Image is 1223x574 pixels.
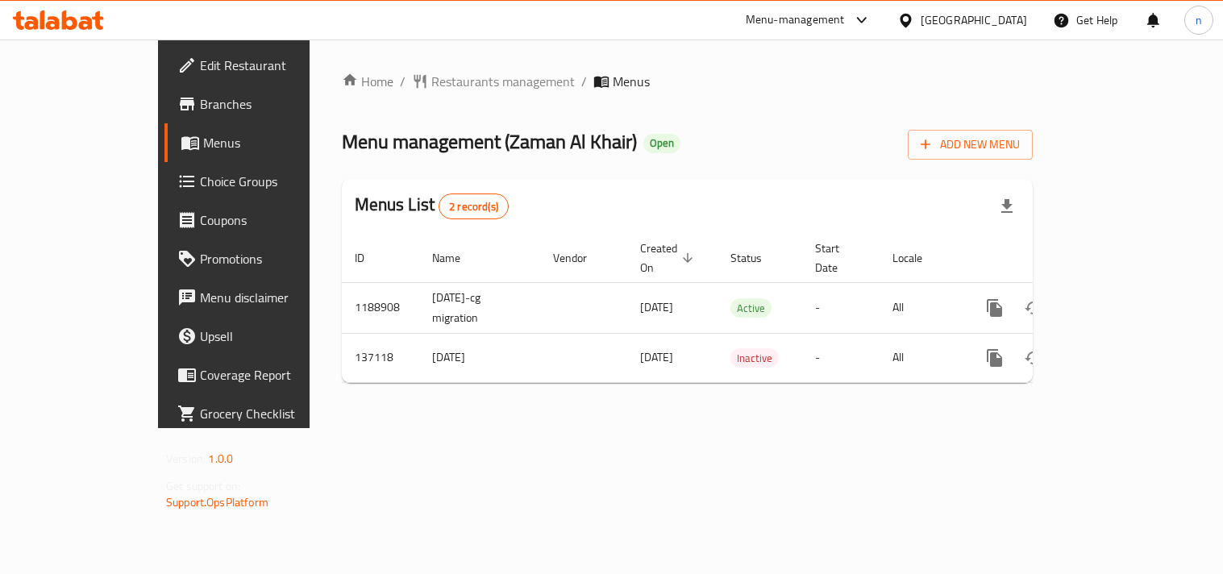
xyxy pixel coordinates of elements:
span: [DATE] [640,297,673,318]
a: Branches [164,85,362,123]
div: Open [643,134,680,153]
span: Vendor [553,248,608,268]
a: Menus [164,123,362,162]
span: Menu disclaimer [200,288,349,307]
div: [GEOGRAPHIC_DATA] [921,11,1027,29]
a: Coupons [164,201,362,239]
nav: breadcrumb [342,72,1033,91]
span: Choice Groups [200,172,349,191]
span: Coupons [200,210,349,230]
span: Add New Menu [921,135,1020,155]
span: Menus [203,133,349,152]
span: Restaurants management [431,72,575,91]
span: Grocery Checklist [200,404,349,423]
button: more [975,339,1014,377]
span: Name [432,248,481,268]
li: / [581,72,587,91]
a: Support.OpsPlatform [166,492,268,513]
a: Restaurants management [412,72,575,91]
div: Menu-management [746,10,845,30]
a: Edit Restaurant [164,46,362,85]
span: Branches [200,94,349,114]
th: Actions [963,234,1143,283]
span: Created On [640,239,698,277]
span: Active [730,299,772,318]
span: Coverage Report [200,365,349,385]
a: Menu disclaimer [164,278,362,317]
td: [DATE] [419,333,540,382]
span: Menus [613,72,650,91]
button: Add New Menu [908,130,1033,160]
td: 1188908 [342,282,419,333]
td: All [880,333,963,382]
td: - [802,333,880,382]
button: Change Status [1014,339,1053,377]
a: Promotions [164,239,362,278]
span: 1.0.0 [208,448,233,469]
a: Upsell [164,317,362,356]
span: 2 record(s) [439,199,508,214]
span: Locale [892,248,943,268]
td: All [880,282,963,333]
button: more [975,289,1014,327]
a: Choice Groups [164,162,362,201]
div: Inactive [730,348,779,368]
a: Coverage Report [164,356,362,394]
td: - [802,282,880,333]
div: Total records count [439,193,509,219]
a: Grocery Checklist [164,394,362,433]
span: Inactive [730,349,779,368]
span: Promotions [200,249,349,268]
span: Edit Restaurant [200,56,349,75]
button: Change Status [1014,289,1053,327]
span: Open [643,136,680,150]
span: Version: [166,448,206,469]
td: 137118 [342,333,419,382]
span: Menu management ( Zaman Al Khair ) [342,123,637,160]
div: Active [730,298,772,318]
h2: Menus List [355,193,509,219]
span: Start Date [815,239,860,277]
div: Export file [988,187,1026,226]
table: enhanced table [342,234,1143,383]
li: / [400,72,406,91]
span: Status [730,248,783,268]
span: Get support on: [166,476,240,497]
td: [DATE]-cg migration [419,282,540,333]
span: ID [355,248,385,268]
a: Home [342,72,393,91]
span: Upsell [200,327,349,346]
span: n [1196,11,1202,29]
span: [DATE] [640,347,673,368]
